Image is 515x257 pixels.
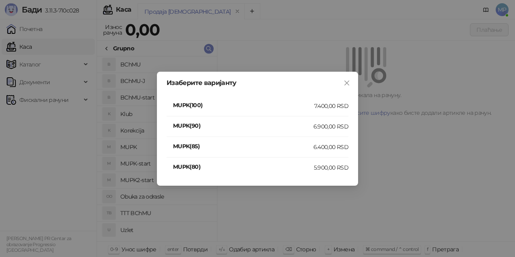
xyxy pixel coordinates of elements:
[313,143,348,151] div: 6.400,00 RSD
[314,102,348,110] div: 7.400,00 RSD
[173,121,313,130] h4: MUPK(90)
[340,80,353,86] span: Close
[173,142,313,151] h4: MUPK(85)
[313,122,348,131] div: 6.900,00 RSD
[173,162,314,171] h4: MUPK(80)
[340,77,353,89] button: Close
[344,80,350,86] span: close
[314,163,348,172] div: 5.900,00 RSD
[173,101,314,110] h4: MUPK(100)
[167,80,348,86] div: Изаберите варијанту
